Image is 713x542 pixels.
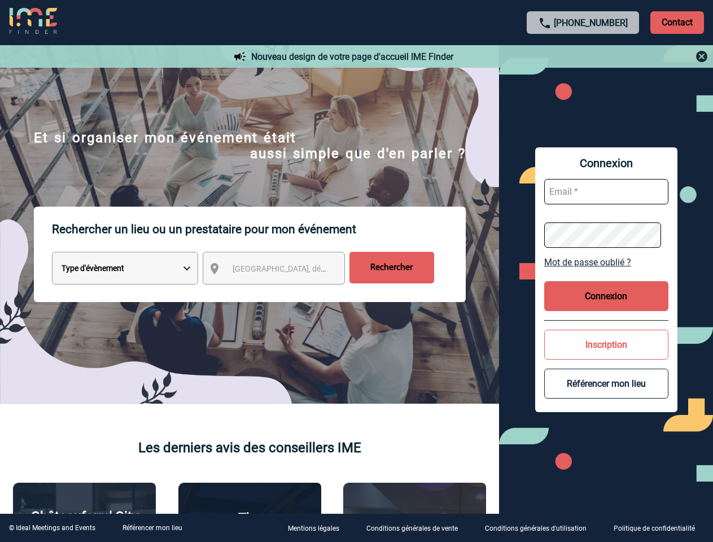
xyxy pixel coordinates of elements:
a: Politique de confidentialité [605,523,713,534]
a: Référencer mon lieu [123,524,182,532]
span: Connexion [544,156,668,170]
input: Email * [544,179,668,204]
div: © Ideal Meetings and Events [9,524,95,532]
p: Conditions générales d'utilisation [485,525,587,533]
a: Conditions générales d'utilisation [476,523,605,534]
a: Mentions légales [279,523,357,534]
p: Conditions générales de vente [366,525,458,533]
p: The [GEOGRAPHIC_DATA] [185,510,315,542]
p: Mentions légales [288,525,339,533]
button: Connexion [544,281,668,311]
button: Inscription [544,330,668,360]
button: Référencer mon lieu [544,369,668,399]
p: Politique de confidentialité [614,525,695,533]
p: Contact [650,11,704,34]
a: Mot de passe oublié ? [544,257,668,268]
p: Châteauform' City [GEOGRAPHIC_DATA] [19,509,150,540]
a: [PHONE_NUMBER] [554,18,628,28]
p: Agence 2ISD [376,512,453,527]
a: Conditions générales de vente [357,523,476,534]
